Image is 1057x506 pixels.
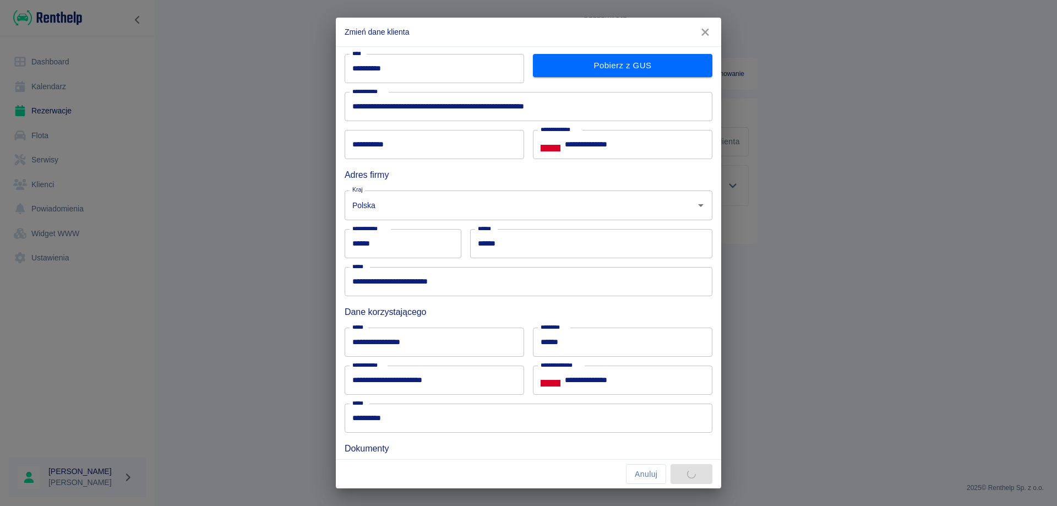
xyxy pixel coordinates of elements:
h6: Dokumenty [345,442,712,455]
button: Select country [541,372,560,388]
button: Select country [541,137,560,153]
label: Kraj [352,186,363,194]
button: Otwórz [693,198,709,213]
button: Pobierz z GUS [533,54,712,77]
h6: Dane korzystającego [345,305,712,319]
button: Anuluj [626,464,666,485]
h6: Adres firmy [345,168,712,182]
h2: Zmień dane klienta [336,18,721,46]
